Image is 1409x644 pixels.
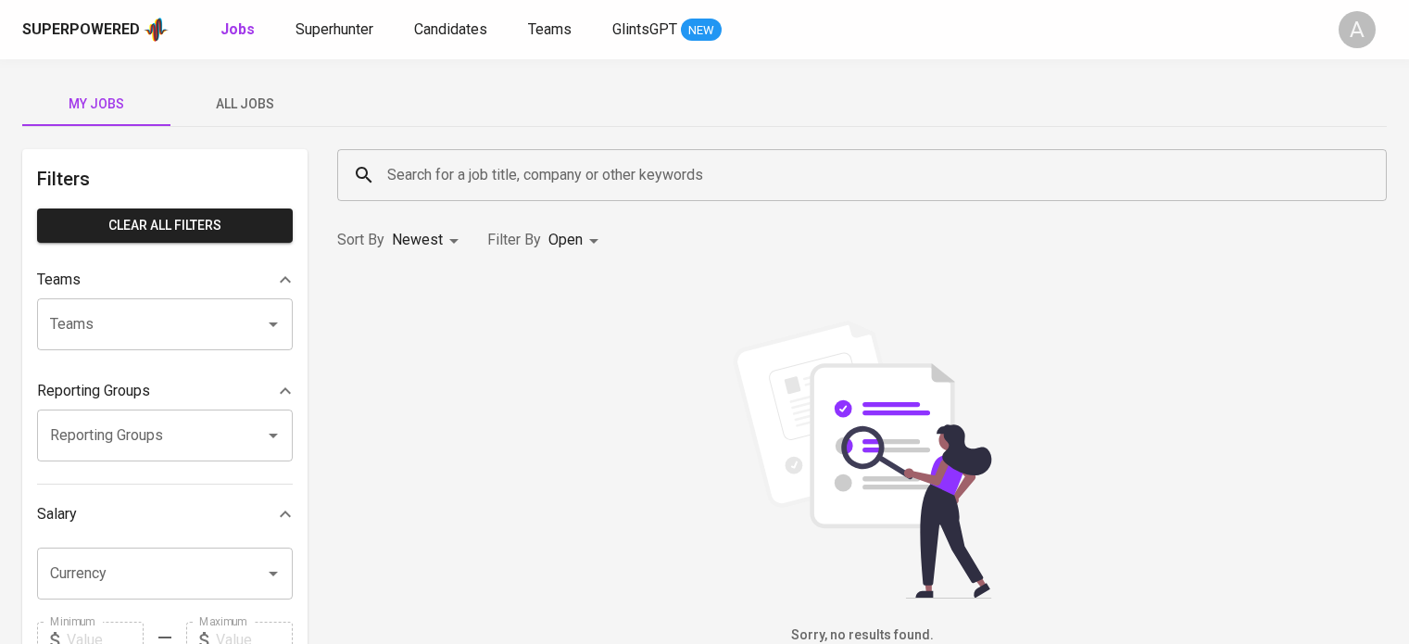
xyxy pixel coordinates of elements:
[37,208,293,243] button: Clear All filters
[37,503,77,525] p: Salary
[1339,11,1376,48] div: A
[612,20,677,38] span: GlintsGPT
[33,93,159,116] span: My Jobs
[414,19,491,42] a: Candidates
[220,20,255,38] b: Jobs
[337,229,384,251] p: Sort By
[37,373,293,410] div: Reporting Groups
[548,231,583,248] span: Open
[37,380,150,402] p: Reporting Groups
[37,164,293,194] h6: Filters
[528,20,572,38] span: Teams
[182,93,308,116] span: All Jobs
[37,261,293,298] div: Teams
[487,229,541,251] p: Filter By
[22,16,169,44] a: Superpoweredapp logo
[260,423,286,448] button: Open
[612,19,722,42] a: GlintsGPT NEW
[260,561,286,587] button: Open
[37,269,81,291] p: Teams
[296,20,373,38] span: Superhunter
[144,16,169,44] img: app logo
[392,229,443,251] p: Newest
[37,496,293,533] div: Salary
[681,21,722,40] span: NEW
[723,321,1001,599] img: file_searching.svg
[220,19,258,42] a: Jobs
[528,19,575,42] a: Teams
[392,223,465,258] div: Newest
[414,20,487,38] span: Candidates
[260,311,286,337] button: Open
[296,19,377,42] a: Superhunter
[22,19,140,41] div: Superpowered
[52,214,278,237] span: Clear All filters
[548,223,605,258] div: Open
